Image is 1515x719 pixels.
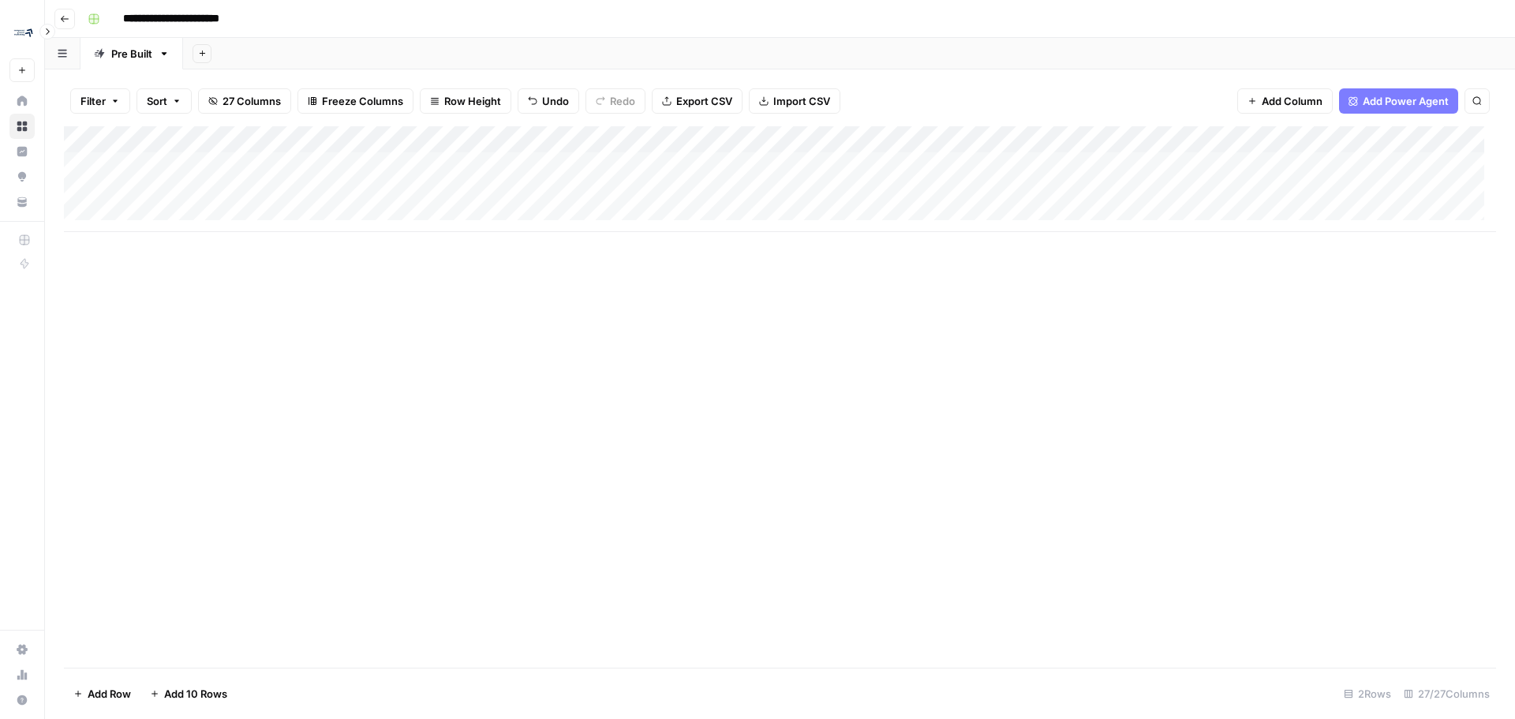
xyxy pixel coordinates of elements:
[164,686,227,702] span: Add 10 Rows
[9,189,35,215] a: Your Data
[652,88,743,114] button: Export CSV
[444,93,501,109] span: Row Height
[1397,681,1496,706] div: 27/27 Columns
[773,93,830,109] span: Import CSV
[80,38,183,69] a: Pre Built
[88,686,131,702] span: Add Row
[518,88,579,114] button: Undo
[1337,681,1397,706] div: 2 Rows
[420,88,511,114] button: Row Height
[9,637,35,662] a: Settings
[9,88,35,114] a: Home
[9,687,35,713] button: Help + Support
[9,18,38,47] img: Compound Growth Logo
[9,114,35,139] a: Browse
[1237,88,1333,114] button: Add Column
[297,88,413,114] button: Freeze Columns
[9,662,35,687] a: Usage
[9,13,35,52] button: Workspace: Compound Growth
[1262,93,1322,109] span: Add Column
[9,139,35,164] a: Insights
[749,88,840,114] button: Import CSV
[70,88,130,114] button: Filter
[542,93,569,109] span: Undo
[198,88,291,114] button: 27 Columns
[9,164,35,189] a: Opportunities
[147,93,167,109] span: Sort
[610,93,635,109] span: Redo
[1339,88,1458,114] button: Add Power Agent
[223,93,281,109] span: 27 Columns
[676,93,732,109] span: Export CSV
[140,681,237,706] button: Add 10 Rows
[1363,93,1449,109] span: Add Power Agent
[64,681,140,706] button: Add Row
[322,93,403,109] span: Freeze Columns
[585,88,645,114] button: Redo
[137,88,192,114] button: Sort
[80,93,106,109] span: Filter
[111,46,152,62] div: Pre Built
